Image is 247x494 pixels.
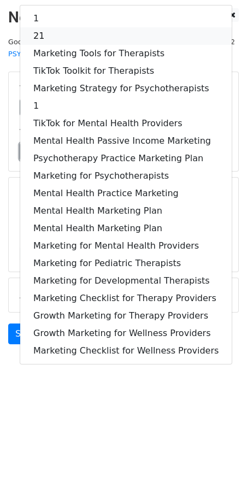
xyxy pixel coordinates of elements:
a: Marketing for Psychotherapists [20,167,232,185]
a: TikTok Toolkit for Therapists [20,62,232,80]
a: Mental Health Marketing Plan [20,220,232,237]
a: 1 [20,97,232,115]
a: Marketing for Pediatric Therapists [20,255,232,272]
a: Marketing Tools for Therapists [20,45,232,62]
a: Growth Marketing for Wellness Providers [20,325,232,342]
h2: New Campaign [8,8,239,27]
small: Google Sheet: [8,38,108,58]
a: 21 [20,27,232,45]
a: Mental Health Passive Income Marketing [20,132,232,150]
a: 1 [20,10,232,27]
a: Send [8,324,44,344]
a: Marketing Checklist for Wellness Providers [20,342,232,360]
a: TikTok for Mental Health Providers [20,115,232,132]
a: Marketing for Developmental Therapists [20,272,232,290]
a: Growth Marketing for Therapy Providers [20,307,232,325]
a: Mental Health Marketing Plan [20,202,232,220]
a: Psychotherapy Practice Marketing Plan [20,150,232,167]
a: Marketing Strategy for Psychotherapists [20,80,232,97]
a: Mental Health Practice Marketing [20,185,232,202]
a: Marketing Checklist for Therapy Providers [20,290,232,307]
iframe: Chat Widget [192,442,247,494]
a: Marketing for Mental Health Providers [20,237,232,255]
